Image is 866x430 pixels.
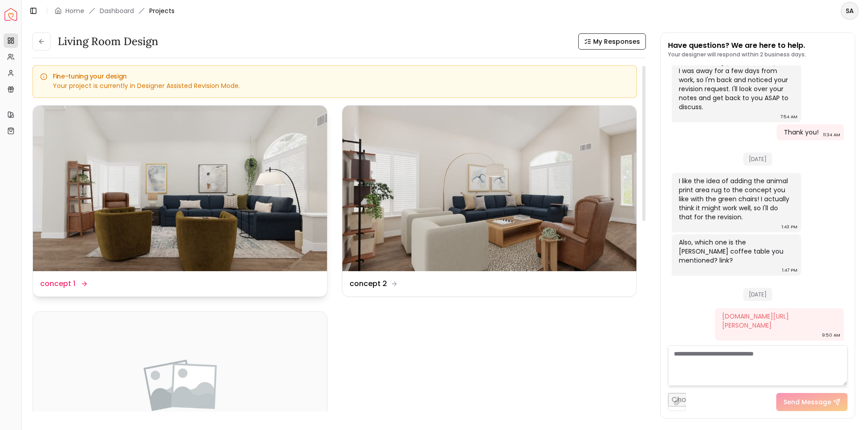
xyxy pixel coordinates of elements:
dd: concept 1 [40,278,75,289]
div: 11:34 AM [823,130,840,139]
h5: Fine-tuning your design [40,73,629,79]
a: Spacejoy [5,8,17,21]
div: 7:54 AM [780,112,797,121]
button: My Responses [578,33,646,50]
img: Spacejoy Logo [5,8,17,21]
a: concept 2concept 2 [342,105,637,297]
div: Thank you! [784,128,819,137]
a: [DOMAIN_NAME][URL][PERSON_NAME] [722,312,789,330]
span: SA [842,3,858,19]
a: concept 1concept 1 [32,105,327,297]
span: [DATE] [743,153,772,166]
div: Also, which one is the [PERSON_NAME] coffee table you mentioned? link? [679,238,792,265]
dd: concept 2 [350,278,387,289]
div: 9:50 AM [822,331,840,340]
div: Good morning [PERSON_NAME]! I was away for a few days from work, so I'm back and noticed your rev... [679,57,792,111]
a: Dashboard [100,6,134,15]
div: Your project is currently in Designer Assisted Revision Mode. [40,81,629,90]
p: Your designer will respond within 2 business days. [668,51,806,58]
a: Home [65,6,84,15]
div: 1:43 PM [782,222,797,231]
p: Have questions? We are here to help. [668,40,806,51]
button: SA [841,2,859,20]
h3: Living Room design [58,34,158,49]
span: [DATE] [743,288,772,301]
img: concept 1 [33,106,327,271]
div: 1:47 PM [782,266,797,275]
img: concept 2 [342,106,636,271]
span: My Responses [593,37,640,46]
span: Projects [149,6,175,15]
div: I like the idea of adding the animal print area rug to the concept you like with the green chairs... [679,176,792,222]
nav: breadcrumb [55,6,175,15]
